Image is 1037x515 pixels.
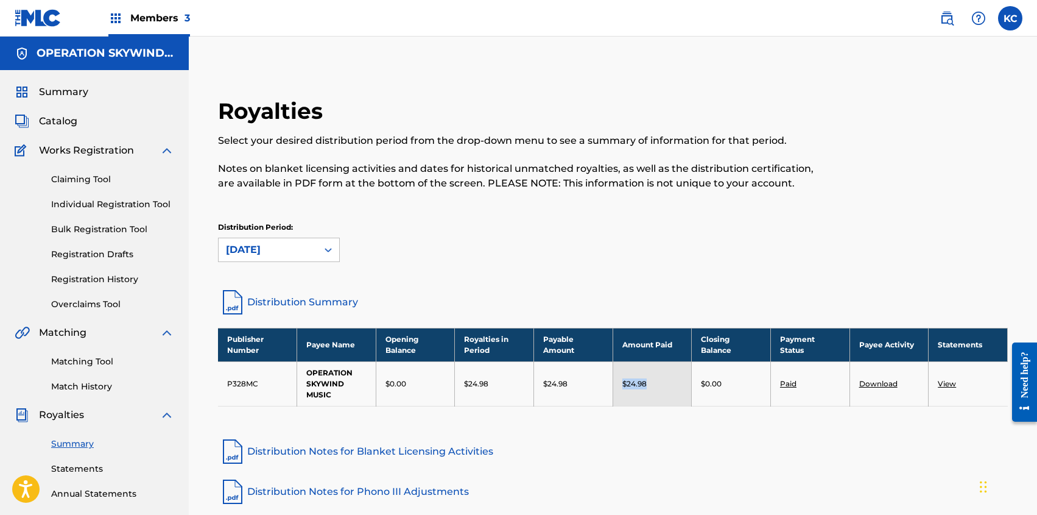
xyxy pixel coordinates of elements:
a: CatalogCatalog [15,114,77,129]
th: Payee Activity [849,328,929,361]
p: $24.98 [464,378,488,389]
img: Royalties [15,408,29,422]
iframe: Resource Center [1003,333,1037,432]
p: Select your desired distribution period from the drop-down menu to see a summary of information f... [218,133,826,148]
a: Statements [51,463,174,475]
th: Amount Paid [613,328,692,361]
a: Claiming Tool [51,173,174,186]
iframe: Chat Widget [976,456,1037,515]
img: Works Registration [15,143,30,158]
a: Download [859,379,898,388]
a: Match History [51,380,174,393]
span: 3 [185,12,190,24]
a: SummarySummary [15,85,88,99]
td: P328MC [218,361,297,406]
a: Individual Registration Tool [51,198,174,211]
div: Drag [980,469,987,505]
th: Publisher Number [218,328,297,361]
a: Distribution Summary [218,288,1008,317]
div: [DATE] [226,243,310,257]
a: Distribution Notes for Blanket Licensing Activities [218,437,1008,466]
h2: Royalties [218,98,329,125]
img: Accounts [15,46,29,61]
img: search [940,11,954,26]
img: help [971,11,986,26]
span: Works Registration [39,143,134,158]
img: Catalog [15,114,29,129]
p: $0.00 [701,378,722,389]
h5: OPERATION SKYWIND MUSIC [37,46,174,60]
p: Distribution Period: [218,222,340,233]
p: $24.98 [543,378,568,389]
a: Paid [780,379,796,388]
a: View [938,379,956,388]
p: Notes on blanket licensing activities and dates for historical unmatched royalties, as well as th... [218,162,826,191]
a: Overclaims Tool [51,298,174,311]
span: Catalog [39,114,77,129]
img: expand [160,325,174,340]
a: Registration Drafts [51,248,174,261]
span: Royalties [39,408,84,422]
a: Registration History [51,273,174,286]
a: Annual Statements [51,488,174,500]
div: User Menu [998,6,1022,30]
th: Opening Balance [376,328,455,361]
img: Matching [15,325,30,340]
img: Summary [15,85,29,99]
img: pdf [218,437,247,466]
span: Summary [39,85,88,99]
th: Closing Balance [692,328,771,361]
a: Summary [51,438,174,450]
span: Members [130,11,190,25]
th: Payable Amount [534,328,613,361]
img: expand [160,408,174,422]
img: Top Rightsholders [108,11,123,26]
a: Bulk Registration Tool [51,223,174,236]
th: Payment Status [770,328,849,361]
a: Public Search [935,6,959,30]
p: $0.00 [385,378,406,389]
td: OPERATION SKYWIND MUSIC [297,361,376,406]
img: MLC Logo [15,9,62,27]
p: $24.98 [622,378,647,389]
div: Help [966,6,991,30]
img: pdf [218,477,247,506]
img: expand [160,143,174,158]
a: Matching Tool [51,355,174,368]
a: Distribution Notes for Phono III Adjustments [218,477,1008,506]
img: distribution-summary-pdf [218,288,247,317]
th: Royalties in Period [455,328,534,361]
th: Payee Name [297,328,376,361]
span: Matching [39,325,86,340]
th: Statements [929,328,1008,361]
